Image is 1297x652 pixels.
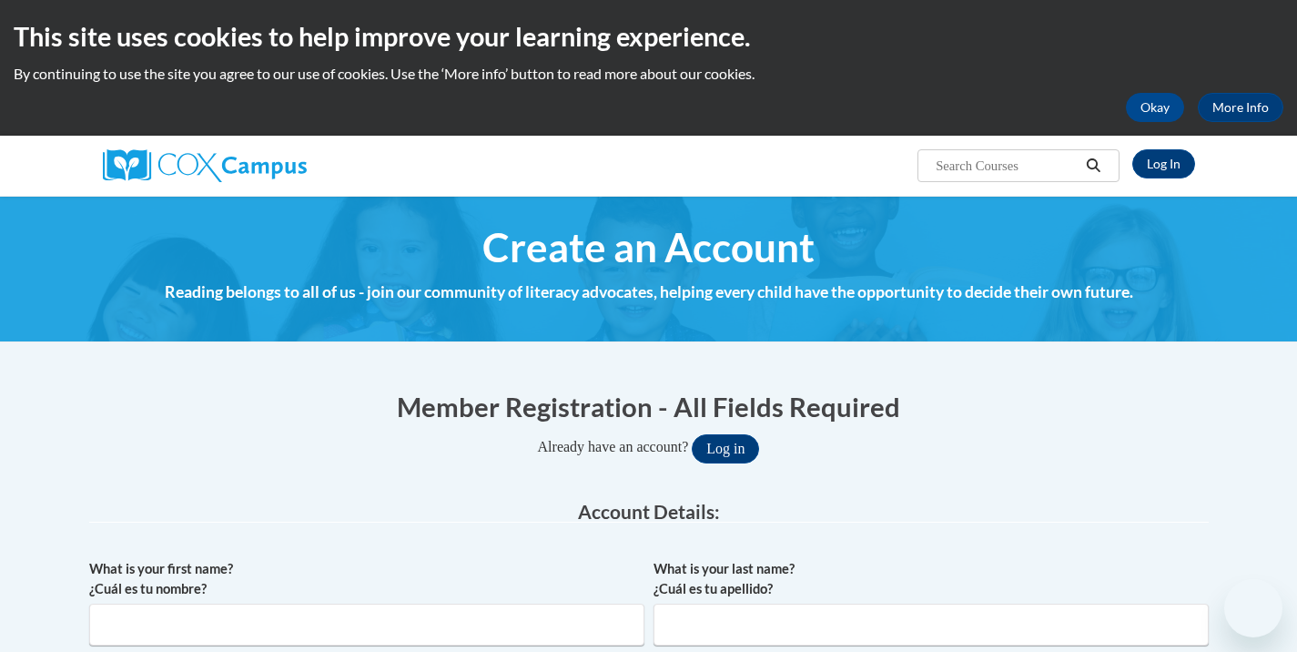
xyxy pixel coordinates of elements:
[89,280,1209,304] h4: Reading belongs to all of us - join our community of literacy advocates, helping every child have...
[1224,579,1282,637] iframe: Button to launch messaging window
[14,64,1283,84] p: By continuing to use the site you agree to our use of cookies. Use the ‘More info’ button to read...
[692,434,759,464] button: Log in
[934,155,1079,177] input: Search Courses
[1198,93,1283,122] a: More Info
[14,18,1283,55] h2: This site uses cookies to help improve your learning experience.
[482,223,815,271] span: Create an Account
[1126,93,1184,122] button: Okay
[538,439,689,454] span: Already have an account?
[578,500,720,523] span: Account Details:
[89,388,1209,425] h1: Member Registration - All Fields Required
[89,604,644,646] input: Metadata input
[89,559,644,599] label: What is your first name? ¿Cuál es tu nombre?
[1079,155,1107,177] button: Search
[654,559,1209,599] label: What is your last name? ¿Cuál es tu apellido?
[654,604,1209,646] input: Metadata input
[103,149,307,182] img: Cox Campus
[1132,149,1195,178] a: Log In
